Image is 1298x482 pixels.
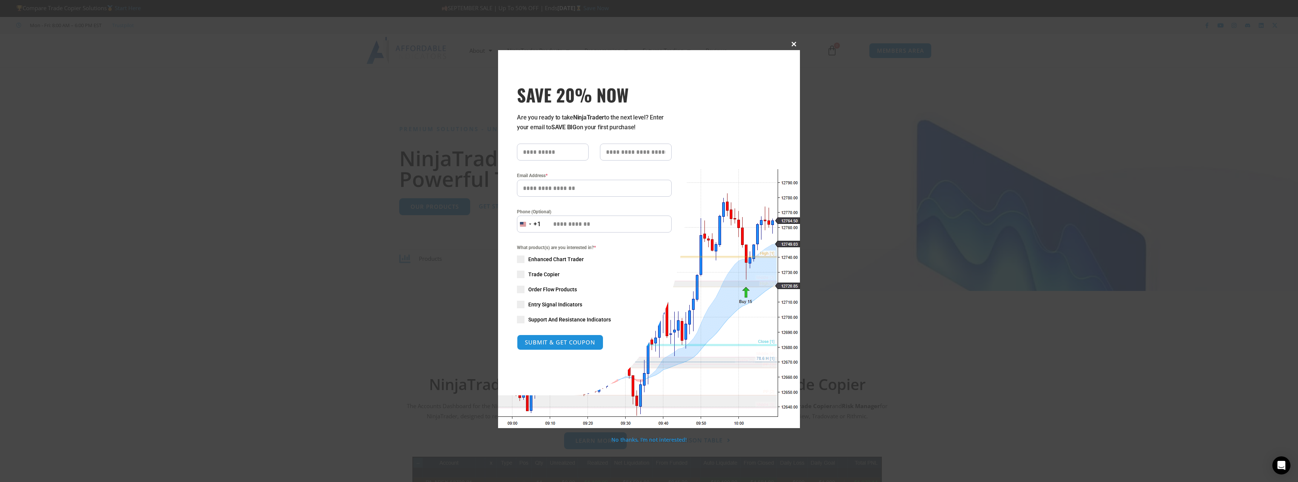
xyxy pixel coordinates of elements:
[534,219,541,229] div: +1
[517,244,672,251] span: What product(s) are you interested in?
[517,301,672,308] label: Entry Signal Indicators
[517,256,672,263] label: Enhanced Chart Trader
[517,208,672,216] label: Phone (Optional)
[528,316,611,323] span: Support And Resistance Indicators
[517,286,672,293] label: Order Flow Products
[528,271,560,278] span: Trade Copier
[517,271,672,278] label: Trade Copier
[517,84,672,105] h3: SAVE 20% NOW
[1272,456,1290,474] div: Open Intercom Messenger
[573,114,604,121] strong: NinjaTrader
[611,436,686,443] a: No thanks, I’m not interested!
[528,256,584,263] span: Enhanced Chart Trader
[517,172,672,179] label: Email Address
[517,316,672,323] label: Support And Resistance Indicators
[528,301,582,308] span: Entry Signal Indicators
[517,216,541,233] button: Selected country
[517,113,672,132] p: Are you ready to take to the next level? Enter your email to on your first purchase!
[551,124,577,131] strong: SAVE BIG
[517,335,603,350] button: SUBMIT & GET COUPON
[528,286,577,293] span: Order Flow Products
